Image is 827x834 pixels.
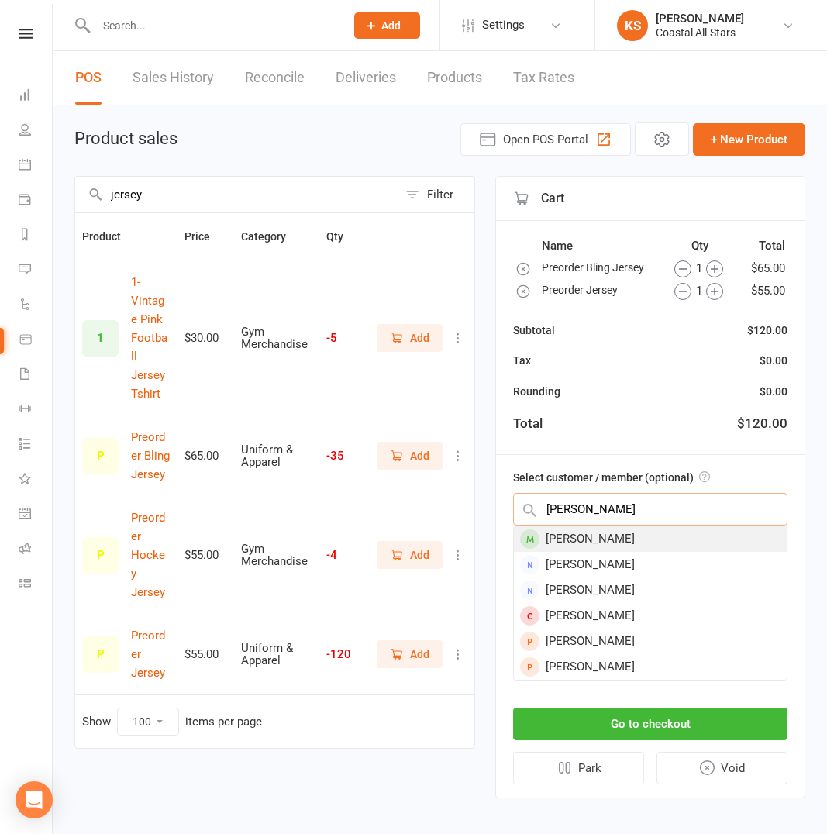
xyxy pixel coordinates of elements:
div: $65.00 [184,450,227,463]
div: Filter [427,185,453,204]
div: [PERSON_NAME] [514,577,787,603]
button: Filter [398,177,474,212]
span: Qty [326,230,360,243]
div: Total [513,413,543,434]
th: Qty [660,236,739,256]
a: What's New [19,463,53,498]
div: [PERSON_NAME] [514,629,787,654]
a: Roll call kiosk mode [19,532,53,567]
a: Class kiosk mode [19,567,53,602]
span: Product [82,230,138,243]
div: [PERSON_NAME] [656,12,744,26]
div: Show [82,708,262,736]
button: + New Product [693,123,805,156]
div: Set product image [82,320,119,357]
span: Add [381,19,401,32]
a: Payments [19,184,53,219]
span: Add [410,646,429,663]
button: Go to checkout [513,708,787,740]
button: Product [82,227,138,246]
button: Price [184,227,227,246]
td: $65.00 [741,257,786,278]
div: Cart [496,177,805,221]
button: Void [656,752,788,784]
span: Add [410,329,429,346]
div: Rounding [513,383,560,400]
label: Select customer / member (optional) [513,469,710,486]
div: -35 [326,450,360,463]
button: 1-Vintage Pink Football Jersey Tshirt [131,273,171,403]
a: Product Sales [19,323,53,358]
span: Add [410,546,429,563]
div: $120.00 [747,322,787,339]
span: Open POS Portal [503,130,588,149]
div: $0.00 [760,383,787,400]
div: -5 [326,332,360,345]
div: 1 [661,281,736,300]
button: Qty [326,227,360,246]
input: Search... [91,15,334,36]
button: Add [377,640,443,668]
button: Add [354,12,420,39]
span: Settings [482,8,525,43]
button: Park [513,752,644,784]
div: -120 [326,648,360,661]
div: Uniform & Apparel [241,642,312,667]
td: Preorder Jersey [541,280,659,301]
button: Preorder Hockey Jersey [131,508,171,601]
button: Add [377,541,443,569]
div: -4 [326,549,360,562]
span: Add [410,447,429,464]
div: $120.00 [737,413,787,434]
button: Preorder Bling Jersey [131,428,171,484]
div: Set product image [82,636,119,673]
a: Products [427,51,482,105]
a: Dashboard [19,79,53,114]
button: Add [377,324,443,352]
span: Category [241,230,303,243]
div: $55.00 [184,549,227,562]
a: Sales History [133,51,214,105]
a: Calendar [19,149,53,184]
td: Preorder Bling Jersey [541,257,659,278]
div: [PERSON_NAME] [514,654,787,680]
a: Deliveries [336,51,396,105]
a: Reconcile [245,51,305,105]
div: Open Intercom Messenger [16,781,53,818]
div: Set product image [82,438,119,474]
button: Add [377,442,443,470]
input: Search by name or scan member number [513,493,787,526]
th: Total [741,236,786,256]
div: Coastal All-Stars [656,26,744,40]
div: $55.00 [184,648,227,661]
a: POS [75,51,102,105]
div: [PERSON_NAME] [514,552,787,577]
button: Open POS Portal [460,123,631,156]
div: Set product image [82,537,119,574]
h1: Product sales [74,129,177,148]
div: Gym Merchandise [241,326,312,351]
a: Tax Rates [513,51,574,105]
div: $30.00 [184,332,227,345]
div: 1 [661,259,736,277]
div: items per page [185,715,262,729]
button: Preorder Jersey [131,626,171,682]
input: Search products by name, or scan product code [75,177,398,212]
div: [PERSON_NAME] [514,603,787,629]
a: General attendance kiosk mode [19,498,53,532]
button: Category [241,227,303,246]
div: $0.00 [760,352,787,369]
div: [PERSON_NAME] [514,526,787,552]
div: KS [617,10,648,41]
th: Name [541,236,659,256]
td: $55.00 [741,280,786,301]
span: Price [184,230,227,243]
a: Reports [19,219,53,253]
div: Uniform & Apparel [241,443,312,469]
div: Tax [513,352,531,369]
div: Subtotal [513,322,555,339]
a: People [19,114,53,149]
div: Gym Merchandise [241,543,312,568]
